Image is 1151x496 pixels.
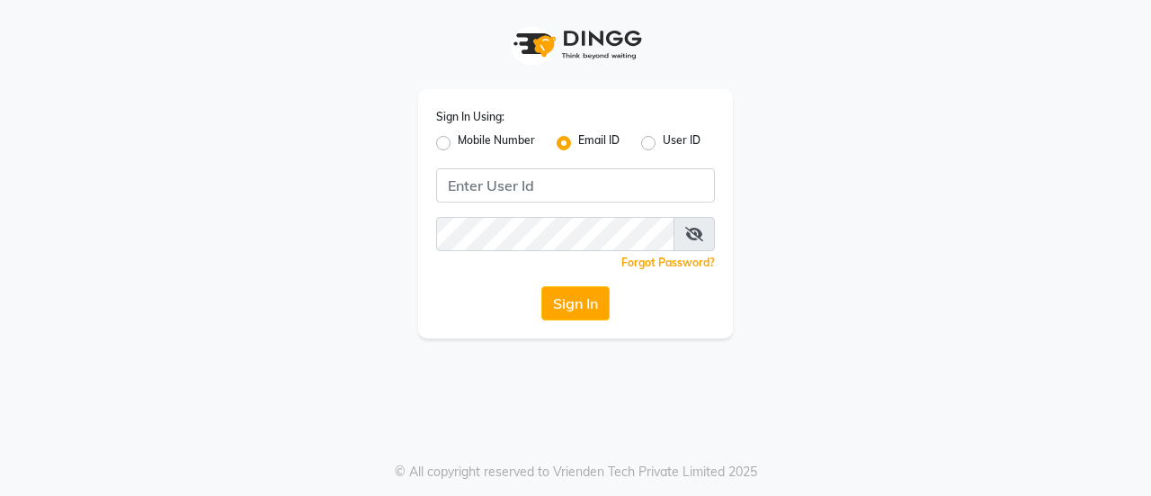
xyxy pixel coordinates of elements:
label: Mobile Number [458,132,535,154]
label: User ID [663,132,700,154]
button: Sign In [541,286,610,320]
input: Username [436,217,674,251]
a: Forgot Password? [621,256,715,269]
img: logo1.svg [504,18,647,71]
input: Username [436,168,715,203]
label: Sign In Using: [436,109,504,125]
label: Email ID [578,132,620,154]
